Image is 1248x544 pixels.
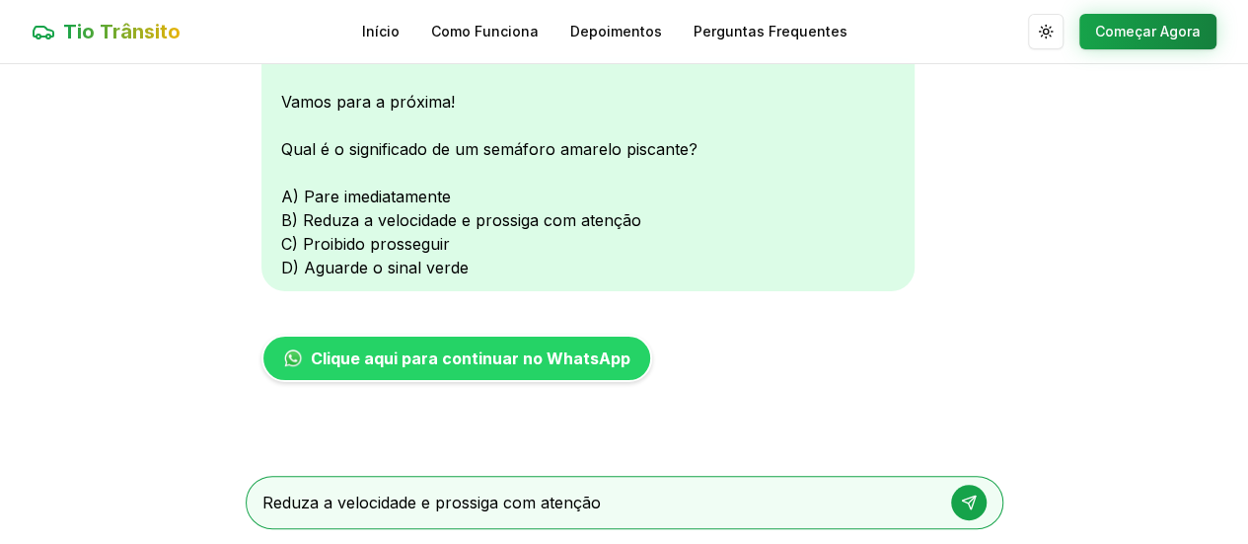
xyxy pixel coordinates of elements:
a: Perguntas Frequentes [694,22,847,41]
span: Tio Trânsito [63,18,181,45]
a: Tio Trânsito [32,18,181,45]
button: Começar Agora [1079,14,1216,49]
a: Como Funciona [431,22,539,41]
a: Início [362,22,400,41]
span: Clique aqui para continuar no WhatsApp [311,347,630,370]
a: Depoimentos [570,22,662,41]
a: Clique aqui para continuar no WhatsApp [261,335,652,382]
textarea: Reduza a velocidade e prossiga com atenção [262,491,931,514]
